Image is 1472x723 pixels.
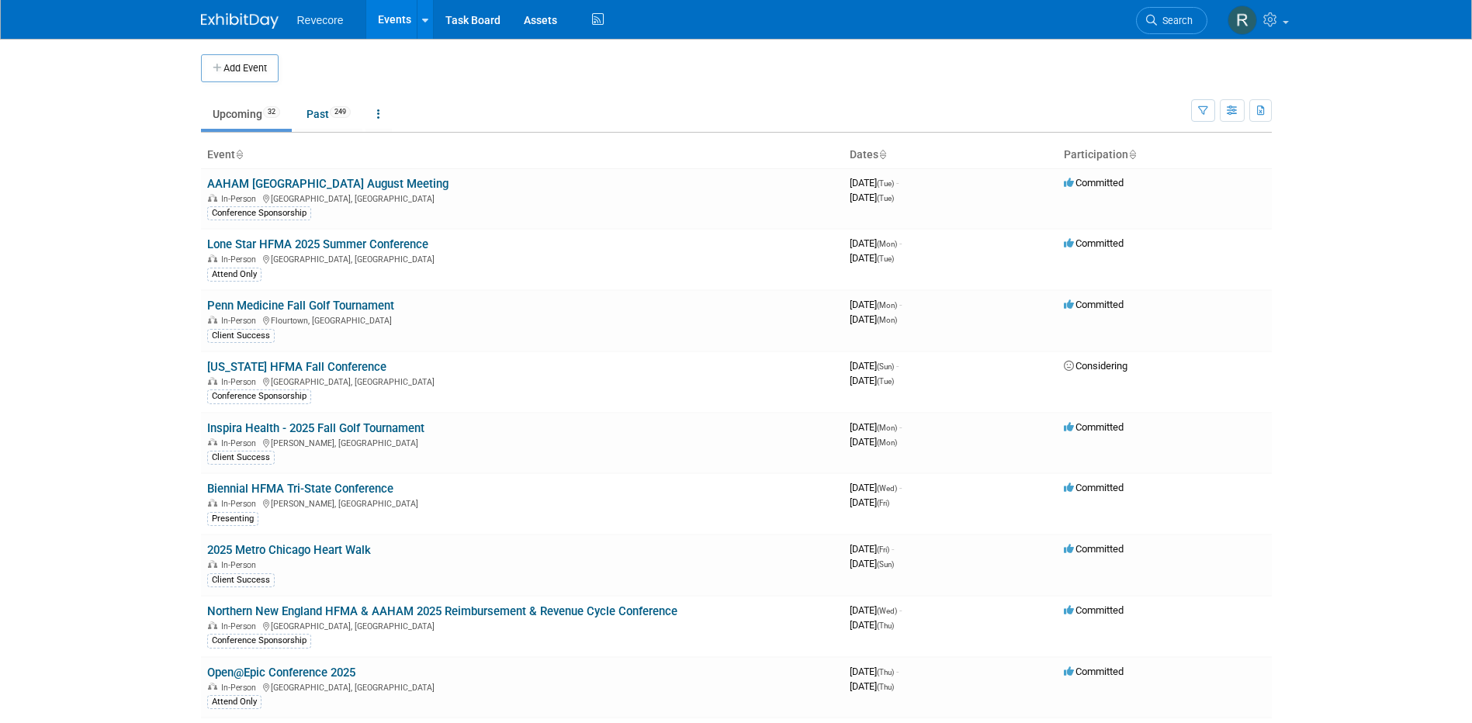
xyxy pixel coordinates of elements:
[850,543,894,555] span: [DATE]
[878,148,886,161] a: Sort by Start Date
[1064,666,1124,677] span: Committed
[877,499,889,507] span: (Fri)
[201,99,292,129] a: Upcoming32
[207,329,275,343] div: Client Success
[207,451,275,465] div: Client Success
[850,375,894,386] span: [DATE]
[850,177,899,189] span: [DATE]
[850,496,889,508] span: [DATE]
[221,316,261,326] span: In-Person
[850,619,894,631] span: [DATE]
[896,666,899,677] span: -
[1064,237,1124,249] span: Committed
[1064,299,1124,310] span: Committed
[877,240,897,248] span: (Mon)
[330,106,351,118] span: 249
[850,192,894,203] span: [DATE]
[207,360,386,374] a: [US_STATE] HFMA Fall Conference
[208,560,217,568] img: In-Person Event
[877,362,894,371] span: (Sun)
[207,299,394,313] a: Penn Medicine Fall Golf Tournament
[221,683,261,693] span: In-Person
[896,177,899,189] span: -
[207,192,837,204] div: [GEOGRAPHIC_DATA], [GEOGRAPHIC_DATA]
[1064,360,1127,372] span: Considering
[877,377,894,386] span: (Tue)
[207,512,258,526] div: Presenting
[1064,177,1124,189] span: Committed
[877,194,894,202] span: (Tue)
[899,482,902,493] span: -
[221,377,261,387] span: In-Person
[207,634,311,648] div: Conference Sponsorship
[1064,482,1124,493] span: Committed
[1157,15,1193,26] span: Search
[208,499,217,507] img: In-Person Event
[850,558,894,569] span: [DATE]
[221,560,261,570] span: In-Person
[850,482,902,493] span: [DATE]
[850,237,902,249] span: [DATE]
[850,604,902,616] span: [DATE]
[877,316,897,324] span: (Mon)
[207,695,261,709] div: Attend Only
[892,543,894,555] span: -
[850,436,897,448] span: [DATE]
[877,438,897,447] span: (Mon)
[207,237,428,251] a: Lone Star HFMA 2025 Summer Conference
[877,545,889,554] span: (Fri)
[207,496,837,509] div: [PERSON_NAME], [GEOGRAPHIC_DATA]
[207,573,275,587] div: Client Success
[207,543,371,557] a: 2025 Metro Chicago Heart Walk
[1058,142,1272,168] th: Participation
[207,680,837,693] div: [GEOGRAPHIC_DATA], [GEOGRAPHIC_DATA]
[1064,604,1124,616] span: Committed
[899,604,902,616] span: -
[221,499,261,509] span: In-Person
[877,484,897,493] span: (Wed)
[207,268,261,282] div: Attend Only
[877,668,894,676] span: (Thu)
[896,360,899,372] span: -
[850,666,899,677] span: [DATE]
[850,360,899,372] span: [DATE]
[208,683,217,690] img: In-Person Event
[207,375,837,387] div: [GEOGRAPHIC_DATA], [GEOGRAPHIC_DATA]
[877,560,894,569] span: (Sun)
[208,621,217,629] img: In-Person Event
[207,604,677,618] a: Northern New England HFMA & AAHAM 2025 Reimbursement & Revenue Cycle Conference
[207,177,449,191] a: AAHAM [GEOGRAPHIC_DATA] August Meeting
[263,106,280,118] span: 32
[899,299,902,310] span: -
[297,14,344,26] span: Revecore
[207,666,355,680] a: Open@Epic Conference 2025
[208,316,217,323] img: In-Person Event
[850,680,894,692] span: [DATE]
[1136,7,1207,34] a: Search
[877,301,897,310] span: (Mon)
[850,252,894,264] span: [DATE]
[1064,421,1124,433] span: Committed
[850,313,897,325] span: [DATE]
[208,254,217,262] img: In-Person Event
[877,254,894,263] span: (Tue)
[208,194,217,202] img: In-Person Event
[1128,148,1136,161] a: Sort by Participation Type
[877,179,894,188] span: (Tue)
[207,389,311,403] div: Conference Sponsorship
[207,206,311,220] div: Conference Sponsorship
[208,377,217,385] img: In-Person Event
[1064,543,1124,555] span: Committed
[295,99,362,129] a: Past249
[207,421,424,435] a: Inspira Health - 2025 Fall Golf Tournament
[207,482,393,496] a: Biennial HFMA Tri-State Conference
[877,607,897,615] span: (Wed)
[850,421,902,433] span: [DATE]
[221,194,261,204] span: In-Person
[899,237,902,249] span: -
[207,619,837,631] div: [GEOGRAPHIC_DATA], [GEOGRAPHIC_DATA]
[201,142,843,168] th: Event
[877,683,894,691] span: (Thu)
[877,621,894,630] span: (Thu)
[207,313,837,326] div: Flourtown, [GEOGRAPHIC_DATA]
